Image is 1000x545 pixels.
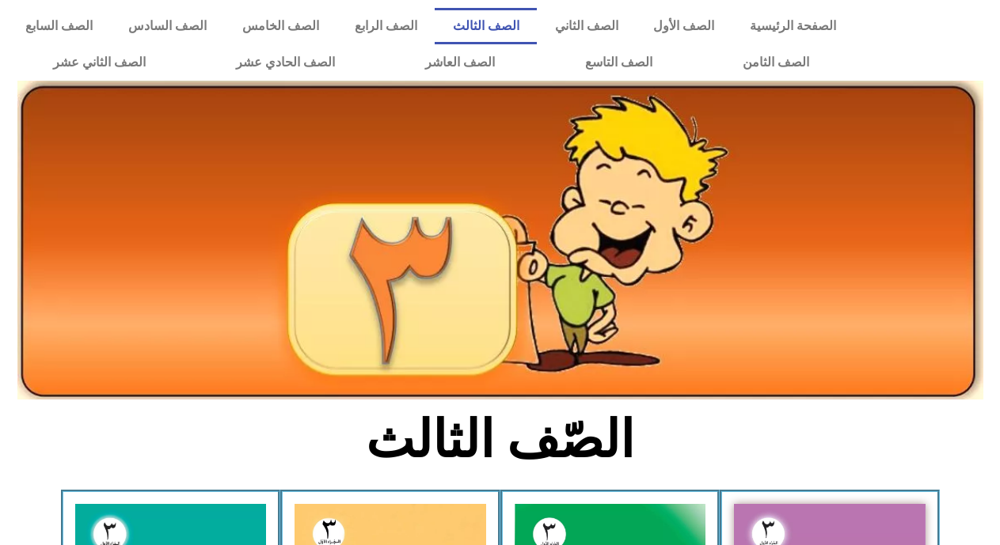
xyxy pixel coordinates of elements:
a: الصف التاسع [540,44,698,81]
a: الصف الحادي عشر [191,44,380,81]
a: الصف الخامس [225,8,337,44]
h2: الصّف الثالث [238,409,762,471]
a: الصف العاشر [380,44,540,81]
a: الصف السابع [8,8,111,44]
a: الصف الثاني [537,8,636,44]
a: الصف الأول [636,8,732,44]
a: الصف الثالث [435,8,537,44]
a: الصف الثامن [698,44,854,81]
a: الصف الرابع [337,8,435,44]
a: الصفحة الرئيسية [732,8,854,44]
a: الصف السادس [111,8,225,44]
a: الصف الثاني عشر [8,44,191,81]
